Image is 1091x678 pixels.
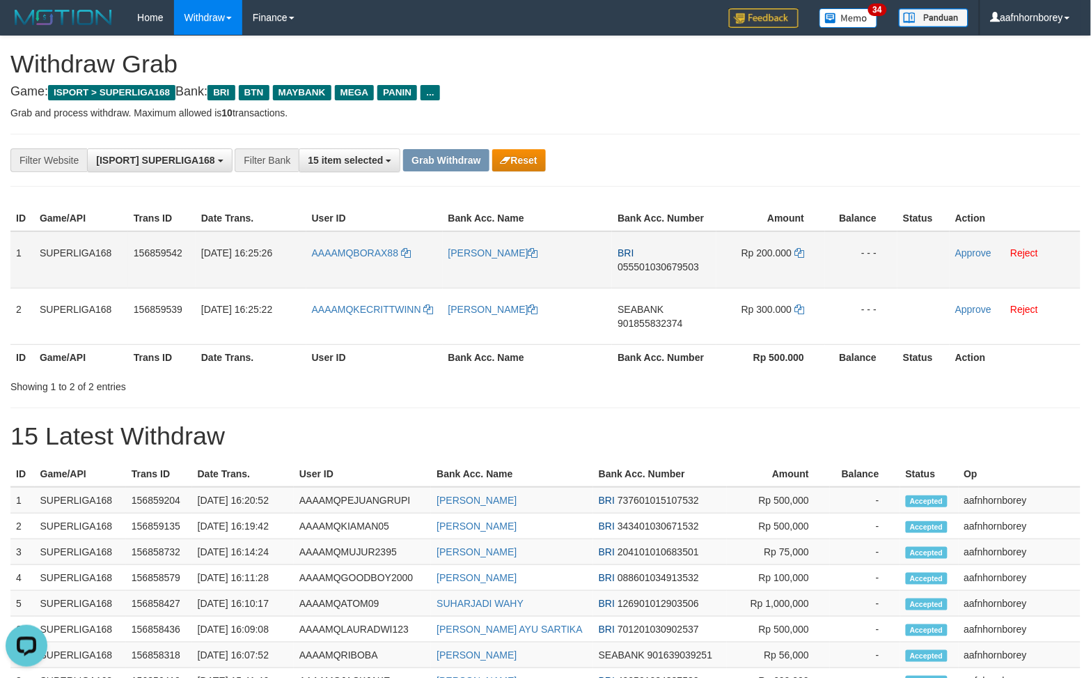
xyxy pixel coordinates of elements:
[126,565,192,591] td: 156858579
[729,8,799,28] img: Feedback.jpg
[294,617,431,642] td: AAAAMQLAURADWI123
[1011,247,1039,259] a: Reject
[599,598,615,609] span: BRI
[599,572,615,583] span: BRI
[906,573,948,585] span: Accepted
[618,598,699,609] span: Copy 126901012903506 to clipboard
[906,650,948,662] span: Accepted
[618,495,699,506] span: Copy 737601015107532 to clipboard
[10,461,35,487] th: ID
[10,539,35,565] td: 3
[377,85,417,100] span: PANIN
[830,617,900,642] td: -
[716,206,825,231] th: Amount
[126,642,192,668] td: 156858318
[727,565,830,591] td: Rp 100,000
[612,206,716,231] th: Bank Acc. Number
[727,617,830,642] td: Rp 500,000
[10,487,35,514] td: 1
[192,539,294,565] td: [DATE] 16:14:24
[618,261,699,272] span: Copy 055501030679503 to clipboard
[599,649,645,661] span: SEABANK
[294,514,431,539] td: AAAAMQKIAMAN05
[192,514,294,539] td: [DATE] 16:19:42
[599,546,615,557] span: BRI
[899,8,968,27] img: panduan.png
[1011,304,1039,315] a: Reject
[618,624,699,635] span: Copy 701201030902537 to clipboard
[593,461,727,487] th: Bank Acc. Number
[906,495,948,507] span: Accepted
[794,247,804,259] a: Copy 200000 to clipboard
[35,565,126,591] td: SUPERLIGA168
[741,247,792,259] span: Rp 200.000
[87,148,232,172] button: [ISPORT] SUPERLIGA168
[126,514,192,539] td: 156859135
[599,624,615,635] span: BRI
[959,617,1081,642] td: aafnhornborey
[126,617,192,642] td: 156858436
[196,206,306,231] th: Date Trans.
[647,649,712,661] span: Copy 901639039251 to clipboard
[830,642,900,668] td: -
[312,304,434,315] a: AAAAMQKECRITTWINN
[950,344,1081,370] th: Action
[312,247,399,259] span: AAAAMQBORAX88
[126,591,192,617] td: 156858427
[34,344,128,370] th: Game/API
[10,50,1081,78] h1: Withdraw Grab
[35,487,126,514] td: SUPERLIGA168
[437,521,517,532] a: [PERSON_NAME]
[10,374,444,394] div: Showing 1 to 2 of 2 entries
[35,617,126,642] td: SUPERLIGA168
[897,206,950,231] th: Status
[830,565,900,591] td: -
[443,206,613,231] th: Bank Acc. Name
[335,85,375,100] span: MEGA
[10,106,1081,120] p: Grab and process withdraw. Maximum allowed is transactions.
[35,539,126,565] td: SUPERLIGA168
[10,288,34,344] td: 2
[727,514,830,539] td: Rp 500,000
[96,155,214,166] span: [ISPORT] SUPERLIGA168
[10,7,116,28] img: MOTION_logo.png
[492,149,546,171] button: Reset
[959,565,1081,591] td: aafnhornborey
[35,514,126,539] td: SUPERLIGA168
[126,487,192,514] td: 156859204
[192,565,294,591] td: [DATE] 16:11:28
[196,344,306,370] th: Date Trans.
[727,642,830,668] td: Rp 56,000
[35,461,126,487] th: Game/API
[294,642,431,668] td: AAAAMQRIBOBA
[830,539,900,565] td: -
[128,206,196,231] th: Trans ID
[126,461,192,487] th: Trans ID
[897,344,950,370] th: Status
[34,231,128,288] td: SUPERLIGA168
[437,598,524,609] a: SUHARJADI WAHY
[437,649,517,661] a: [PERSON_NAME]
[10,148,87,172] div: Filter Website
[794,304,804,315] a: Copy 300000 to clipboard
[431,461,593,487] th: Bank Acc. Name
[299,148,400,172] button: 15 item selected
[830,514,900,539] td: -
[868,3,887,16] span: 34
[618,572,699,583] span: Copy 088601034913532 to clipboard
[10,514,35,539] td: 2
[906,599,948,610] span: Accepted
[437,624,583,635] a: [PERSON_NAME] AYU SARTIKA
[825,288,897,344] td: - - -
[727,539,830,565] td: Rp 75,000
[727,487,830,514] td: Rp 500,000
[959,591,1081,617] td: aafnhornborey
[612,344,716,370] th: Bank Acc. Number
[10,422,1081,450] h1: 15 Latest Withdraw
[448,247,538,259] a: [PERSON_NAME]
[950,206,1081,231] th: Action
[35,642,126,668] td: SUPERLIGA168
[306,206,443,231] th: User ID
[727,591,830,617] td: Rp 1,000,000
[10,206,34,231] th: ID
